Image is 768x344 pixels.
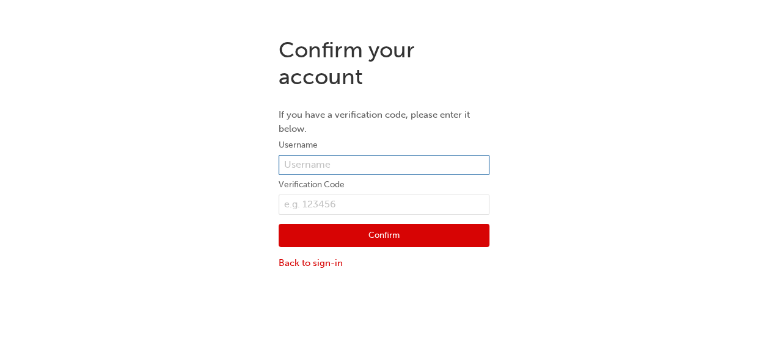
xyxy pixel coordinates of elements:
h1: Confirm your account [279,37,489,90]
label: Verification Code [279,177,489,192]
p: If you have a verification code, please enter it below. [279,108,489,135]
a: Back to sign-in [279,256,489,270]
input: Username [279,155,489,176]
input: e.g. 123456 [279,195,489,215]
label: Username [279,138,489,152]
button: Confirm [279,224,489,247]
